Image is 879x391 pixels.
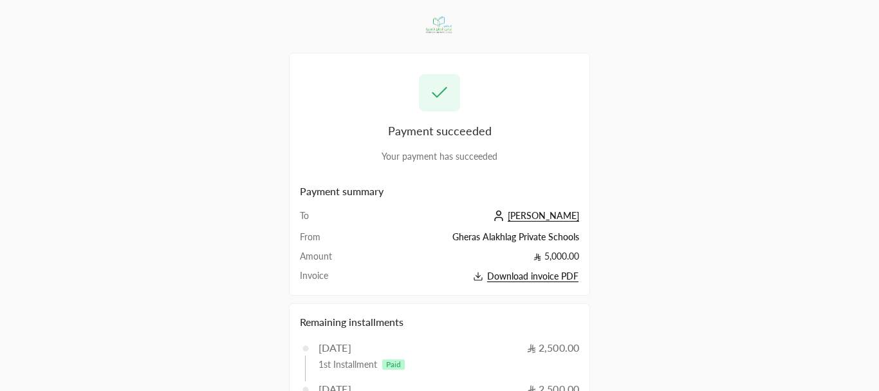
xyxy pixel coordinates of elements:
[300,269,356,284] td: Invoice
[300,184,579,199] h2: Payment summary
[319,358,377,371] span: 1st Installment
[300,314,579,330] div: Remaining installments
[508,210,579,222] span: [PERSON_NAME]
[356,250,579,269] td: 5,000.00
[527,341,580,354] span: 2,500.00
[382,359,405,370] span: Paid
[356,231,579,250] td: Gheras Alakhlag Private Schools
[487,271,578,282] span: Download invoice PDF
[300,150,579,163] div: Your payment has succeeded
[418,8,460,43] img: Company Logo
[300,122,579,140] div: Payment succeeded
[356,269,579,284] button: Download invoice PDF
[300,231,356,250] td: From
[319,340,351,356] div: [DATE]
[490,210,579,221] a: [PERSON_NAME]
[300,250,356,269] td: Amount
[300,209,356,231] td: To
